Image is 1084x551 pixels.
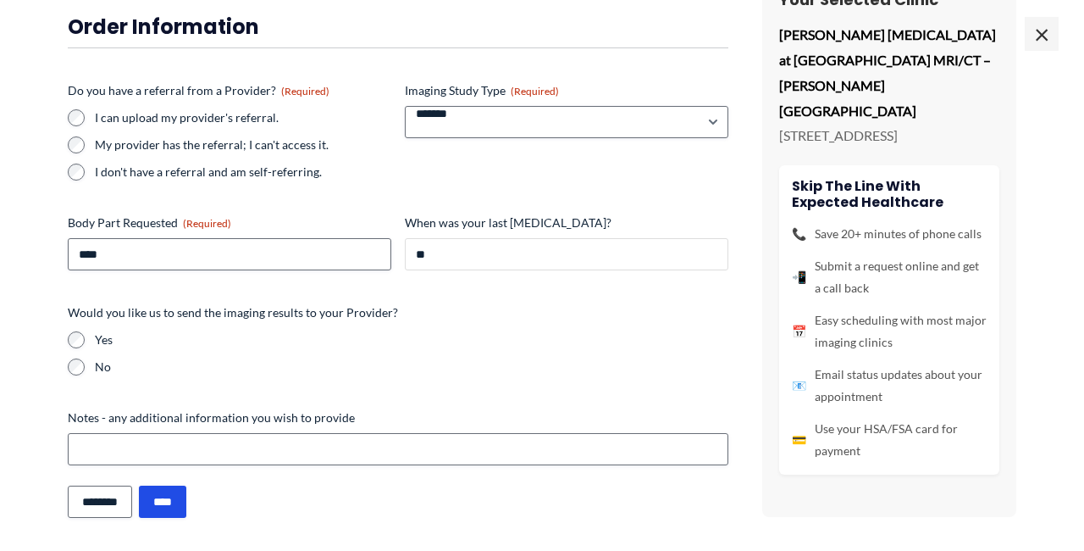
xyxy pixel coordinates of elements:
h4: Skip the line with Expected Healthcare [792,178,987,210]
span: 💳 [792,430,806,452]
span: (Required) [281,85,329,97]
label: Imaging Study Type [405,82,728,99]
label: Body Part Requested [68,214,391,231]
h3: Order Information [68,14,728,40]
label: I can upload my provider's referral. [95,109,391,126]
li: Save 20+ minutes of phone calls [792,224,987,246]
li: Use your HSA/FSA card for payment [792,419,987,463]
label: When was your last [MEDICAL_DATA]? [405,214,728,231]
li: Submit a request online and get a call back [792,256,987,300]
label: Notes - any additional information you wish to provide [68,409,728,426]
legend: Would you like us to send the imaging results to your Provider? [68,304,398,321]
span: 📲 [792,267,806,289]
label: My provider has the referral; I can't access it. [95,136,391,153]
label: I don't have a referral and am self-referring. [95,164,391,181]
span: (Required) [511,85,559,97]
li: Email status updates about your appointment [792,365,987,409]
legend: Do you have a referral from a Provider? [68,82,329,99]
p: [STREET_ADDRESS] [779,124,999,149]
li: Easy scheduling with most major imaging clinics [792,310,987,354]
span: 📧 [792,376,806,398]
span: 📅 [792,321,806,343]
p: [PERSON_NAME] [MEDICAL_DATA] at [GEOGRAPHIC_DATA] MRI/CT – [PERSON_NAME][GEOGRAPHIC_DATA] [779,23,999,124]
label: No [95,359,728,376]
span: (Required) [183,217,231,230]
span: × [1025,17,1059,51]
span: 📞 [792,224,806,246]
label: Yes [95,331,728,348]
